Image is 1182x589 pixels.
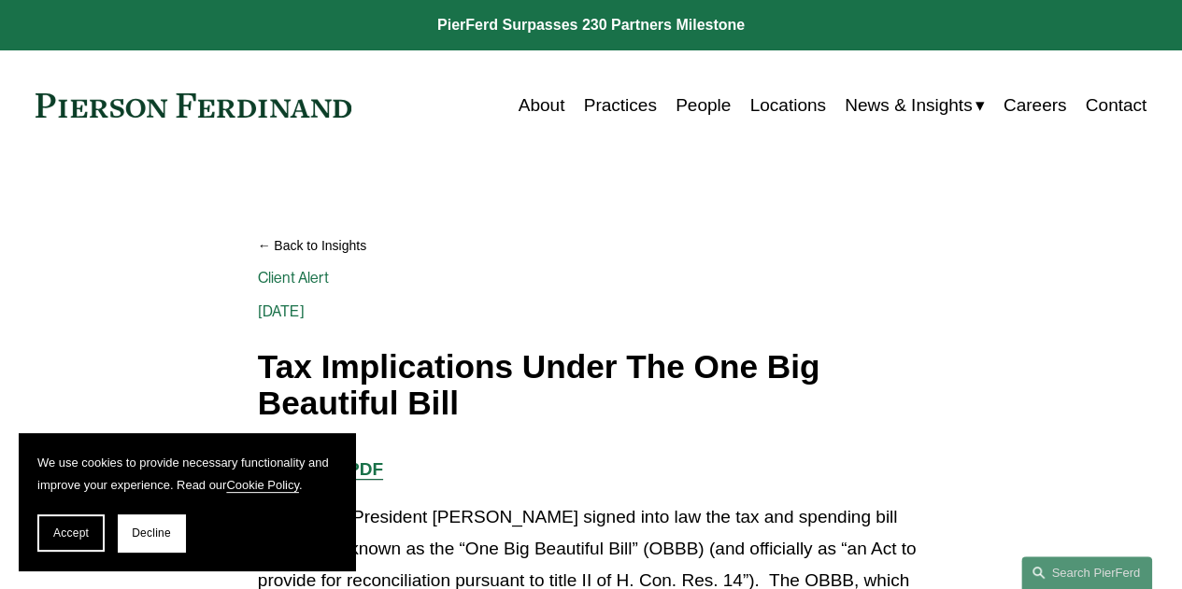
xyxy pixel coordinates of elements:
a: Search this site [1021,556,1152,589]
span: Decline [132,526,171,540]
span: News & Insights [845,90,972,121]
a: Contact [1086,88,1147,123]
span: Accept [53,526,89,540]
a: Download PDF [258,459,383,479]
span: [DATE] [258,302,305,320]
a: Careers [1004,88,1067,123]
p: We use cookies to provide necessary functionality and improve your experience. Read our . [37,452,336,496]
h1: Tax Implications Under The One Big Beautiful Bill [258,349,924,421]
a: About [519,88,565,123]
a: Locations [749,88,825,123]
a: People [676,88,731,123]
button: Decline [118,514,185,552]
a: folder dropdown [845,88,984,123]
button: Accept [37,514,105,552]
a: Client Alert [258,269,329,287]
section: Cookie banner [19,433,355,570]
a: Back to Insights [258,230,924,261]
a: Cookie Policy [226,478,299,492]
a: Practices [584,88,657,123]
